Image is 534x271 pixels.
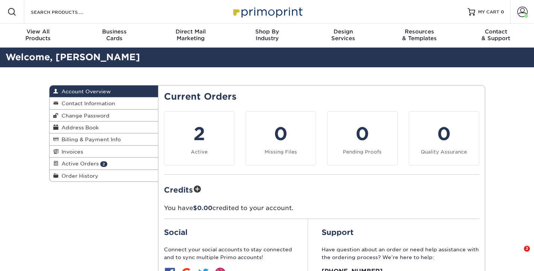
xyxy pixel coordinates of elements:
span: Business [76,28,153,35]
div: & Support [458,28,534,42]
div: 0 [414,120,474,147]
a: Direct MailMarketing [152,24,229,48]
small: Quality Assurance [421,149,467,155]
span: Shop By [229,28,305,35]
a: Shop ByIndustry [229,24,305,48]
a: Account Overview [50,86,158,97]
div: Marketing [152,28,229,42]
span: Address Book [59,125,99,130]
span: 2 [100,161,107,167]
a: Address Book [50,122,158,133]
span: Contact [458,28,534,35]
span: Design [305,28,382,35]
span: Order History [59,173,98,179]
div: 2 [169,120,230,147]
a: Invoices [50,146,158,158]
a: Change Password [50,110,158,122]
span: Direct Mail [152,28,229,35]
p: You have credited to your account. [164,204,479,213]
span: 2 [524,246,530,252]
div: Industry [229,28,305,42]
a: DesignServices [305,24,382,48]
span: Invoices [59,149,83,155]
a: 0 Missing Files [246,111,316,165]
div: 0 [332,120,393,147]
small: Active [191,149,208,155]
div: & Templates [382,28,458,42]
img: Primoprint [230,4,304,20]
p: Have question about an order or need help assistance with the ordering process? We’re here to help: [322,246,479,261]
a: BusinessCards [76,24,153,48]
span: Contact Information [59,100,115,106]
a: 0 Quality Assurance [409,111,479,165]
span: Change Password [59,113,110,119]
span: Billing & Payment Info [59,136,121,142]
span: MY CART [478,9,499,15]
span: Account Overview [59,88,111,94]
h2: Current Orders [164,91,479,102]
small: Pending Proofs [343,149,382,155]
h2: Support [322,228,479,237]
small: Missing Files [265,149,297,155]
h2: Credits [164,184,479,195]
span: $0.00 [193,204,212,212]
div: 0 [250,120,311,147]
a: Resources& Templates [382,24,458,48]
iframe: Google Customer Reviews [2,248,63,268]
div: Services [305,28,382,42]
span: Resources [382,28,458,35]
div: Cards [76,28,153,42]
iframe: Intercom live chat [509,246,527,264]
a: Active Orders 2 [50,158,158,170]
input: SEARCH PRODUCTS..... [30,7,103,16]
a: 2 Active [164,111,234,165]
span: 0 [501,9,504,14]
a: Order History [50,170,158,181]
p: Connect your social accounts to stay connected and to sync multiple Primo accounts! [164,246,294,261]
h2: Social [164,228,294,237]
a: Contact Information [50,97,158,109]
a: Billing & Payment Info [50,133,158,145]
span: Active Orders [59,161,99,167]
a: Contact& Support [458,24,534,48]
a: 0 Pending Proofs [327,111,398,165]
